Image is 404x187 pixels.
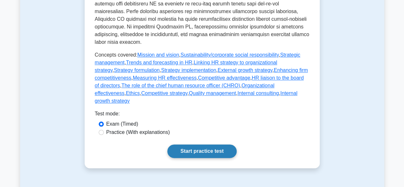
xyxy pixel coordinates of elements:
a: Start practice test [167,144,237,158]
a: Quality management [189,90,236,96]
a: Strategy formulation [114,67,160,73]
a: Strategy implementation [161,67,216,73]
a: External growth strategy [217,67,272,73]
a: Ethics [126,90,140,96]
a: The role of the chief human resource officer (CHRO) [121,83,240,88]
div: Test mode: [95,110,309,120]
p: Concepts covered: , , , , , , , , , , , , , , , , , , [95,51,309,105]
a: Measuring HR effectiveness [133,75,197,81]
a: Competitive strategy [141,90,187,96]
a: Competitive advantage [198,75,250,81]
label: Exam (Timed) [106,120,138,128]
a: Sustainability/corporate social responsibility [180,52,278,58]
a: Internal consulting [237,90,279,96]
label: Practice (With explanations) [106,129,170,136]
a: Trends and forecasting in HR [126,60,192,65]
a: Mission and vision [137,52,179,58]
